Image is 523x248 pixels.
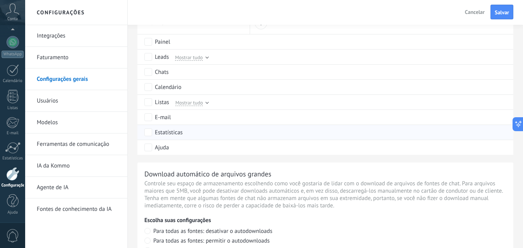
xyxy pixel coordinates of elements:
[37,112,120,133] a: Modelos
[155,53,169,61] div: Leads
[2,210,24,215] div: Ajuda
[155,99,169,106] div: Listas
[37,25,120,47] a: Integrações
[144,169,271,178] div: Download automático de arquivos grandes
[2,183,24,188] div: Configurações
[37,47,120,68] a: Faturamento
[465,9,485,15] span: Cancelar
[258,21,264,26] div: +
[155,68,169,76] div: Chats
[155,144,169,152] div: Ajuda
[25,112,127,133] li: Modelos
[144,180,506,209] p: Controle seu espaço de armazenamento escolhendo como você gostaria de lidar com o download de arq...
[155,114,171,121] div: E-mail
[2,106,24,111] div: Listas
[7,17,18,22] span: Conta
[2,131,24,136] div: E-mail
[25,133,127,155] li: Ferramentas de comunicação
[37,155,120,177] a: IA da Kommo
[37,177,120,198] a: Agente de IA
[25,47,127,68] li: Faturamento
[144,238,506,245] label: Para todas as fontes: permitir o autodownloads
[25,177,127,198] li: Agente de IA
[144,217,506,224] p: Escolha suas configurações
[25,68,127,90] li: Configurações gerais
[2,79,24,84] div: Calendário
[153,227,273,235] span: Para todas as fontes: desativar o autodownloads
[490,5,513,19] button: Salvar
[37,133,120,155] a: Ferramentas de comunicação
[37,198,120,220] a: Fontes de conhecimento da IA
[155,129,183,137] div: Estatísticas
[155,84,182,91] div: Calendário
[37,68,120,90] a: Configurações gerais
[25,90,127,112] li: Usuários
[462,6,488,18] button: Cancelar
[37,90,120,112] a: Usuários
[175,54,202,61] span: Mostrar tudo
[2,51,24,58] div: WhatsApp
[175,99,203,106] span: Mostrar tudo
[25,198,127,220] li: Fontes de conhecimento da IA
[153,237,270,245] span: Para todas as fontes: permitir o autodownloads
[25,155,127,177] li: IA da Kommo
[2,156,24,161] div: Estatísticas
[144,228,506,235] label: Para todas as fontes: desativar o autodownloads
[495,10,509,15] span: Salvar
[155,38,170,46] div: Painel
[25,25,127,47] li: Integrações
